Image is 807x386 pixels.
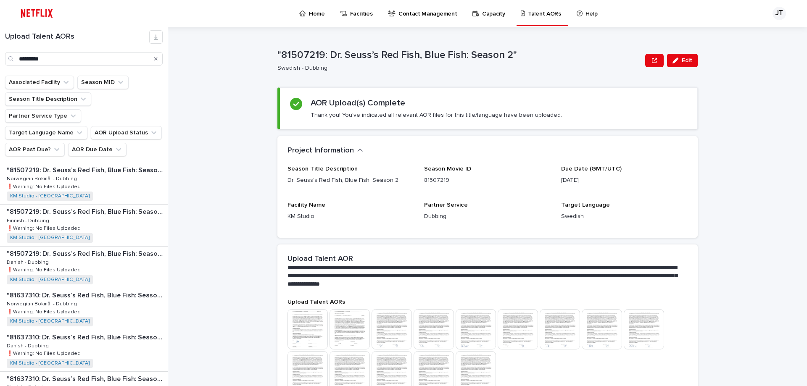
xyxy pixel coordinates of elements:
[10,360,90,366] a: KM Studio - [GEOGRAPHIC_DATA]
[7,373,166,383] p: "81637310: Dr. Seuss’s Red Fish, Blue Fish: Season 3"
[10,235,90,241] a: KM Studio - [GEOGRAPHIC_DATA]
[5,52,163,66] input: Search
[5,76,74,89] button: Associated Facility
[287,212,414,221] p: KM Studio
[5,32,149,42] h1: Upload Talent AORs
[287,166,358,172] span: Season Title Description
[424,166,471,172] span: Season Movie ID
[287,146,363,155] button: Project Information
[424,212,551,221] p: Dubbing
[424,176,551,185] p: 81507219
[311,98,405,108] h2: AOR Upload(s) Complete
[7,248,166,258] p: "81507219: Dr. Seuss’s Red Fish, Blue Fish: Season 2"
[7,182,82,190] p: ❗️Warning: No Files Uploaded
[17,5,57,22] img: ifQbXi3ZQGMSEF7WDB7W
[91,126,162,139] button: AOR Upload Status
[10,318,90,324] a: KM Studio - [GEOGRAPHIC_DATA]
[561,212,688,221] p: Swedish
[277,49,642,61] p: "81507219: Dr. Seuss’s Red Fish, Blue Fish: Season 2"
[773,7,786,20] div: JT
[561,176,688,185] p: [DATE]
[561,202,610,208] span: Target Language
[10,277,90,283] a: KM Studio - [GEOGRAPHIC_DATA]
[424,202,468,208] span: Partner Service
[7,265,82,273] p: ❗️Warning: No Files Uploaded
[7,349,82,357] p: ❗️Warning: No Files Uploaded
[287,255,353,264] h2: Upload Talent AOR
[77,76,129,89] button: Season MID
[7,174,79,182] p: Norwegian Bokmål - Dubbing
[7,290,166,299] p: "81637310: Dr. Seuss’s Red Fish, Blue Fish: Season 3"
[5,126,87,139] button: Target Language Name
[5,143,65,156] button: AOR Past Due?
[667,54,698,67] button: Edit
[7,299,79,307] p: Norwegian Bokmål - Dubbing
[7,224,82,231] p: ❗️Warning: No Files Uploaded
[7,216,51,224] p: Finnish - Dubbing
[7,206,166,216] p: "81507219: Dr. Seuss’s Red Fish, Blue Fish: Season 2"
[311,111,562,119] p: Thank you! You've indicated all relevant AOR files for this title/language have been uploaded.
[7,332,166,341] p: "81637310: Dr. Seuss’s Red Fish, Blue Fish: Season 3"
[561,166,622,172] span: Due Date (GMT/UTC)
[287,299,345,305] span: Upload Talent AORs
[682,58,692,63] span: Edit
[287,176,414,185] p: Dr. Seuss’s Red Fish, Blue Fish: Season 2
[277,65,638,72] p: Swedish - Dubbing
[7,307,82,315] p: ❗️Warning: No Files Uploaded
[7,341,50,349] p: Danish - Dubbing
[5,92,91,106] button: Season Title Description
[68,143,127,156] button: AOR Due Date
[287,202,325,208] span: Facility Name
[10,193,90,199] a: KM Studio - [GEOGRAPHIC_DATA]
[7,165,166,174] p: "81507219: Dr. Seuss’s Red Fish, Blue Fish: Season 2"
[7,258,50,265] p: Danish - Dubbing
[287,146,354,155] h2: Project Information
[5,109,81,123] button: Partner Service Type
